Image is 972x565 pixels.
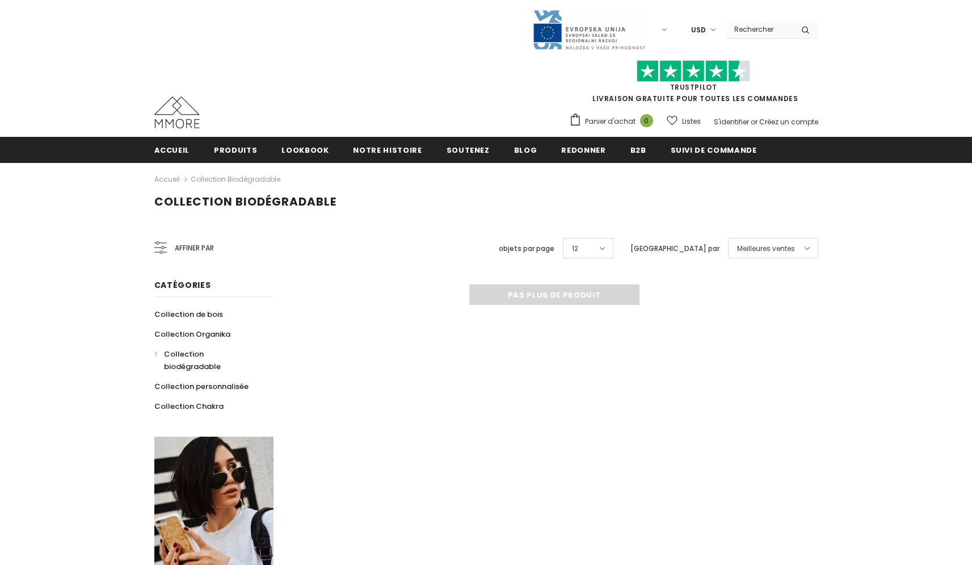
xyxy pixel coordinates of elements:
[532,9,646,51] img: Javni Razpis
[499,243,554,254] label: objets par page
[191,174,280,184] a: Collection biodégradable
[154,97,200,128] img: Cas MMORE
[671,137,757,162] a: Suivi de commande
[561,137,605,162] a: Redonner
[214,137,257,162] a: Produits
[214,145,257,156] span: Produits
[154,381,249,392] span: Collection personnalisée
[637,60,750,82] img: Faites confiance aux étoiles pilotes
[154,329,230,340] span: Collection Organika
[175,242,214,254] span: Affiner par
[759,117,818,127] a: Créez un compte
[447,137,490,162] a: soutenez
[670,82,717,92] a: TrustPilot
[154,376,249,396] a: Collection personnalisée
[630,137,646,162] a: B2B
[532,24,646,34] a: Javni Razpis
[154,145,190,156] span: Accueil
[569,65,818,103] span: LIVRAISON GRATUITE POUR TOUTES LES COMMANDES
[640,114,653,127] span: 0
[281,137,329,162] a: Lookbook
[714,117,749,127] a: S'identifier
[561,145,605,156] span: Redonner
[737,243,795,254] span: Meilleures ventes
[154,324,230,344] a: Collection Organika
[281,145,329,156] span: Lookbook
[154,173,180,186] a: Accueil
[154,279,211,291] span: Catégories
[164,349,221,372] span: Collection biodégradable
[569,113,659,130] a: Panier d'achat 0
[154,194,336,210] span: Collection biodégradable
[585,116,636,127] span: Panier d'achat
[353,137,422,162] a: Notre histoire
[514,145,537,156] span: Blog
[630,243,719,254] label: [GEOGRAPHIC_DATA] par
[154,304,223,324] a: Collection de bois
[514,137,537,162] a: Blog
[727,21,793,37] input: Search Site
[682,116,701,127] span: Listes
[154,396,224,416] a: Collection Chakra
[154,344,261,376] a: Collection biodégradable
[630,145,646,156] span: B2B
[751,117,758,127] span: or
[353,145,422,156] span: Notre histoire
[671,145,757,156] span: Suivi de commande
[667,111,701,131] a: Listes
[154,309,223,320] span: Collection de bois
[691,24,706,36] span: USD
[154,401,224,412] span: Collection Chakra
[154,137,190,162] a: Accueil
[447,145,490,156] span: soutenez
[572,243,578,254] span: 12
